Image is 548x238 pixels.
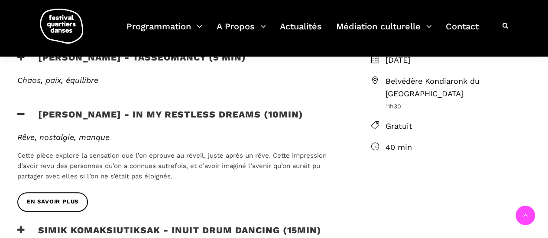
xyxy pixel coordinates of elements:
em: Chaos, paix, équilibre [17,76,98,85]
a: Médiation culturelle [336,19,432,44]
h3: [PERSON_NAME] - Tasseomancy (5 min) [17,52,246,73]
h3: [PERSON_NAME] - In my restless dreams (10min) [17,109,303,130]
img: logo-fqd-med [40,9,83,44]
span: Belvédère Kondiaronk du [GEOGRAPHIC_DATA] [386,75,531,100]
span: 40 min [386,141,531,154]
a: A Propos [217,19,266,44]
span: 11h30 [386,102,531,111]
a: Contact [446,19,479,44]
span: [DATE] [386,54,531,67]
a: en savoir plus [17,192,88,212]
span: Gratuit [386,120,531,133]
span: en savoir plus [27,197,78,206]
p: Cette pièce explore la sensation que l’on éprouve au réveil, juste après un rêve. Cette impressio... [17,150,343,181]
em: Rêve, nostalgie, manque [17,133,110,142]
a: Actualités [280,19,322,44]
a: Programmation [126,19,202,44]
